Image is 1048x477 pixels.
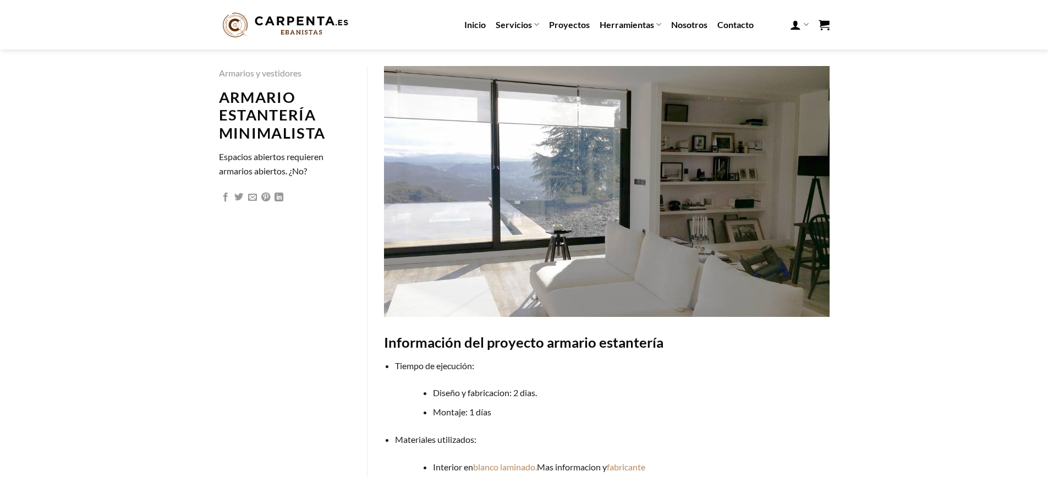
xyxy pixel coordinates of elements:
[600,14,661,35] a: Herramientas
[219,89,350,142] h1: Armario estantería minimalista
[433,386,829,400] li: Diseño y fabricacion: 2 dias.
[433,460,829,474] li: Interior en Mas informacion y
[219,68,301,78] a: Armarios y vestidores
[433,405,829,419] li: Montaje: 1 días
[496,14,539,35] a: Servicios
[549,15,590,35] a: Proyectos
[473,462,537,472] a: blanco laminado.
[395,359,829,419] li: Tiempo de ejecución:
[219,150,350,178] p: Espacios abiertos requieren armarios abiertos. ¿No?
[464,15,486,35] a: Inicio
[384,333,830,352] h2: Información del proyecto armario estantería
[671,15,707,35] a: Nosotros
[607,462,645,472] a: fabricante
[717,15,754,35] a: Contacto
[219,10,352,40] img: Carpenta.es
